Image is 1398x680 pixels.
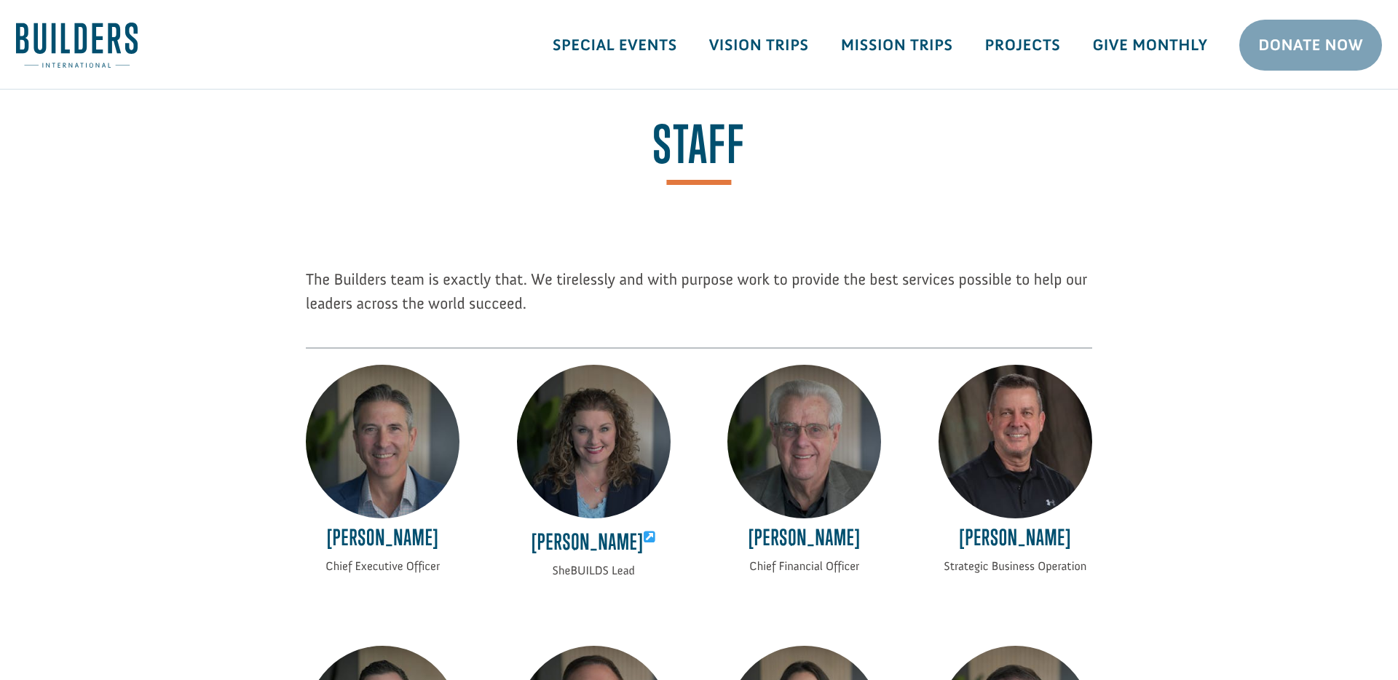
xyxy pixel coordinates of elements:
[939,525,1092,558] h4: [PERSON_NAME]
[517,562,671,580] p: SheBUILDS Lead
[517,525,671,562] h4: [PERSON_NAME]
[517,365,671,518] img: Laci Moore
[969,24,1077,66] a: Projects
[727,558,881,576] p: Chief Financial Officer
[16,23,138,68] img: Builders International
[1076,24,1223,66] a: Give Monthly
[825,24,969,66] a: Mission Trips
[537,24,693,66] a: Special Events
[939,365,1092,518] img: Joe Gies
[939,558,1092,576] p: Strategic Business Operation
[1239,20,1382,71] a: Donate Now
[306,558,459,576] p: Chief Executive Officer
[727,525,881,558] h4: [PERSON_NAME]
[306,267,1092,331] p: The Builders team is exactly that. We tirelessly and with purpose work to provide the best servic...
[693,24,825,66] a: Vision Trips
[652,119,745,185] span: Staff
[306,525,459,558] h4: [PERSON_NAME]
[727,365,881,518] img: Larry Russell
[306,365,459,518] img: Ryan Moore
